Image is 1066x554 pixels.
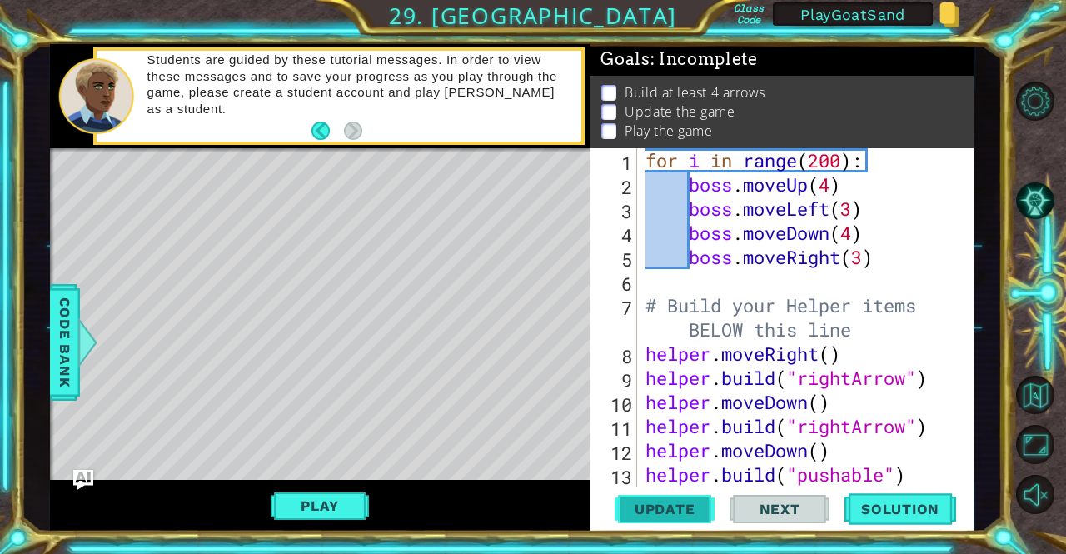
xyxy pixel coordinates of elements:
[271,490,368,522] button: Play
[650,49,758,69] span: : Incomplete
[1016,425,1055,464] button: Maximize Browser
[939,2,959,27] img: Copy class code
[593,199,637,223] div: 3
[593,489,637,513] div: 14
[593,465,637,489] div: 13
[844,490,956,528] button: Solution
[52,292,78,393] span: Code Bank
[730,490,829,528] button: Next
[625,83,765,102] p: Build at least 4 arrows
[73,470,93,490] button: Ask AI
[1016,376,1055,415] button: Back to Map
[593,344,637,368] div: 8
[593,368,637,392] div: 9
[625,102,735,121] p: Update the game
[593,296,637,344] div: 7
[593,151,637,175] div: 1
[147,52,570,117] p: Students are guided by these tutorial messages. In order to view these messages and to save your ...
[1018,370,1066,420] a: Back to Map
[593,247,637,272] div: 5
[593,223,637,247] div: 4
[1016,475,1055,514] button: Unmute
[844,501,956,517] span: Solution
[593,441,637,465] div: 12
[1016,182,1055,221] button: AI Hint
[618,501,712,517] span: Update
[593,417,637,441] div: 11
[731,2,766,26] label: Class Code
[1016,82,1055,121] button: Level Options
[593,272,637,296] div: 6
[593,392,637,417] div: 10
[600,49,758,70] span: Goals
[344,122,362,140] button: Next
[743,501,817,517] span: Next
[625,122,712,140] p: Play the game
[311,122,344,140] button: Back
[615,490,715,528] button: Update
[593,175,637,199] div: 2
